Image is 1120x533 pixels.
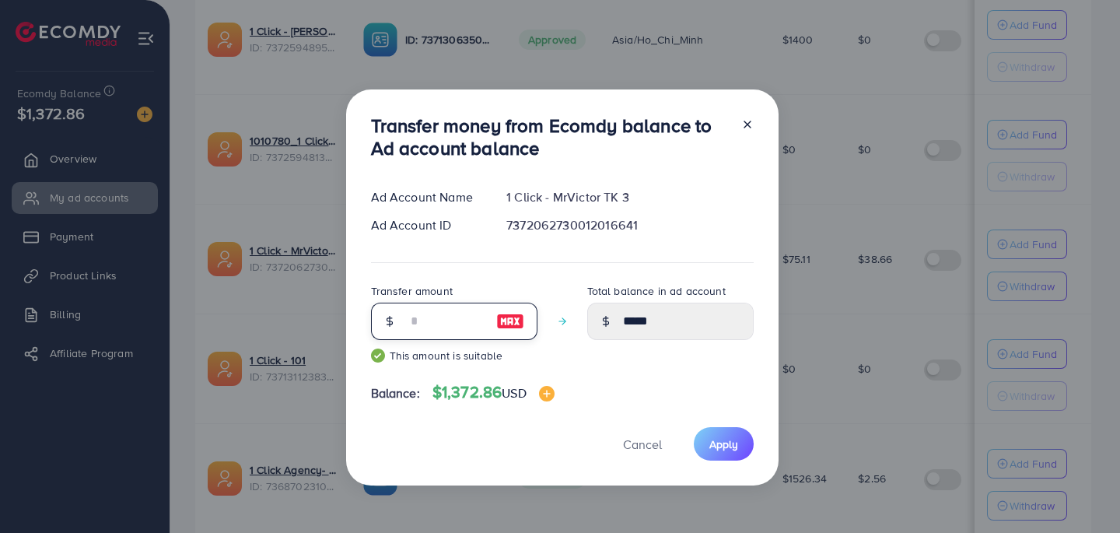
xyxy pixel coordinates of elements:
div: Ad Account ID [359,216,495,234]
img: guide [371,349,385,363]
small: This amount is suitable [371,348,537,363]
iframe: Chat [1054,463,1108,521]
span: Apply [709,437,738,452]
h4: $1,372.86 [432,383,555,402]
div: 7372062730012016641 [494,216,765,234]
label: Transfer amount [371,283,453,299]
span: Balance: [371,384,420,402]
span: Cancel [623,436,662,453]
img: image [496,312,524,331]
div: 1 Click - MrVictor TK 3 [494,188,765,206]
div: Ad Account Name [359,188,495,206]
button: Apply [694,427,754,461]
h3: Transfer money from Ecomdy balance to Ad account balance [371,114,729,160]
img: image [539,386,555,402]
span: USD [502,384,526,402]
button: Cancel [604,427,681,461]
label: Total balance in ad account [587,283,726,299]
